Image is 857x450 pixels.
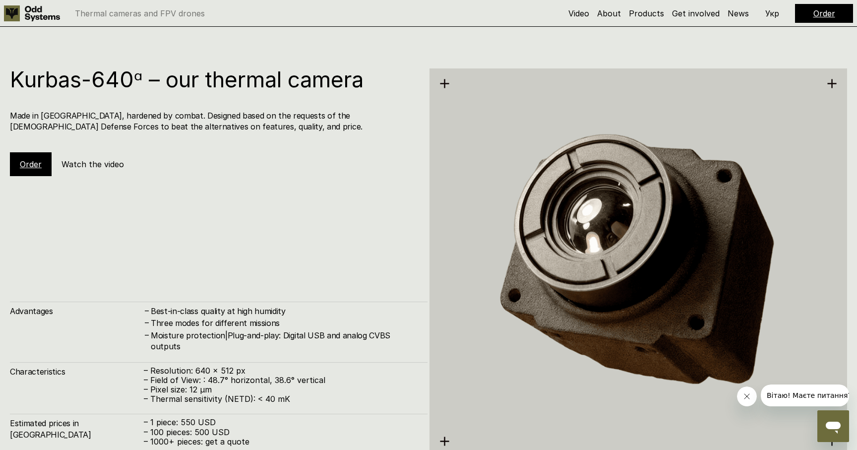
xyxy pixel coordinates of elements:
h4: Advantages [10,306,144,317]
a: Video [568,8,589,18]
h4: Characteristics [10,366,144,377]
a: About [597,8,621,18]
p: – Resolution: 640 x 512 px [144,366,418,376]
span: Вітаю! Маєте питання? [6,7,91,15]
p: Thermal cameras and FPV drones [75,9,205,17]
p: – 1 piece: 550 USD [144,418,418,427]
h4: – [145,305,149,316]
p: – 1000+ pieces: get a quote [144,437,418,447]
h4: – [145,317,149,328]
h4: Made in [GEOGRAPHIC_DATA], hardened by combat. Designed based on the requests of the [DEMOGRAPHIC... [10,110,418,132]
a: Order [20,159,42,169]
h4: Estimated prices in [GEOGRAPHIC_DATA] [10,418,144,440]
iframe: Message from company [761,385,849,406]
iframe: Button to launch messaging window [817,410,849,442]
h5: Watch the video [61,159,124,170]
h4: Moisture protection|Plug-and-play: Digital USB and analog CVBS outputs [151,330,418,352]
iframe: Close message [737,386,757,406]
a: Products [629,8,664,18]
p: – Pixel size: 12 µm [144,385,418,394]
p: – 100 pieces: 500 USD [144,428,418,437]
h4: – [145,329,149,340]
p: Укр [765,9,779,17]
h4: Best-in-class quality at high humidity [151,306,418,317]
p: – Field of View: : 48.7° horizontal, 38.6° vertical [144,376,418,385]
a: Order [813,8,835,18]
p: – Thermal sensitivity (NETD): < 40 mK [144,394,418,404]
h1: Kurbas-640ᵅ – our thermal camera [10,68,418,90]
a: Get involved [672,8,720,18]
a: News [728,8,749,18]
h4: Three modes for different missions [151,318,418,328]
